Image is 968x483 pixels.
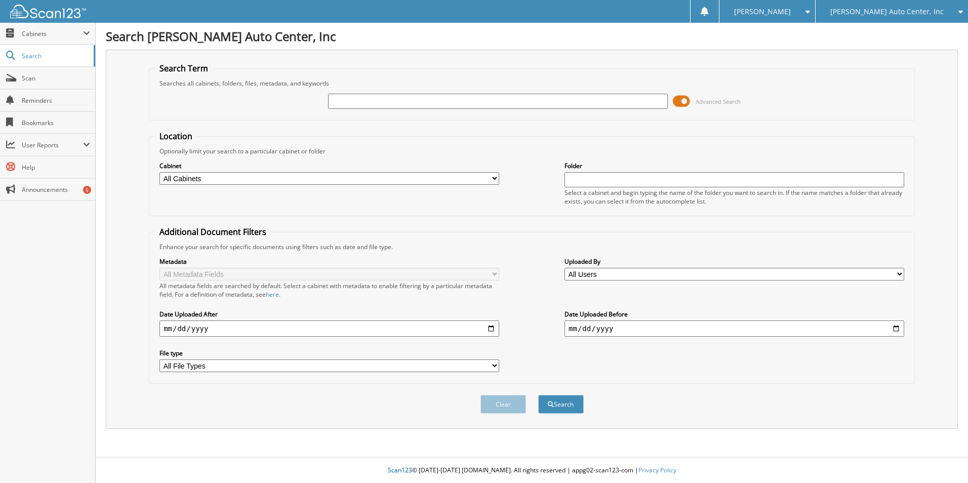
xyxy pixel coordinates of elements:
[83,186,91,194] div: 5
[266,290,279,299] a: here
[564,257,904,266] label: Uploaded By
[22,185,90,194] span: Announcements
[830,9,944,15] span: [PERSON_NAME] Auto Center, Inc
[159,310,499,318] label: Date Uploaded After
[159,281,499,299] div: All metadata fields are searched by default. Select a cabinet with metadata to enable filtering b...
[22,163,90,172] span: Help
[154,243,909,251] div: Enhance your search for specific documents using filters such as date and file type.
[154,226,271,237] legend: Additional Document Filters
[480,395,526,414] button: Clear
[538,395,584,414] button: Search
[696,98,741,105] span: Advanced Search
[564,310,904,318] label: Date Uploaded Before
[154,79,909,88] div: Searches all cabinets, folders, files, metadata, and keywords
[22,141,83,149] span: User Reports
[154,131,197,142] legend: Location
[96,458,968,483] div: © [DATE]-[DATE] [DOMAIN_NAME]. All rights reserved | appg02-scan123-com |
[564,188,904,206] div: Select a cabinet and begin typing the name of the folder you want to search in. If the name match...
[154,63,213,74] legend: Search Term
[22,74,90,83] span: Scan
[638,466,676,474] a: Privacy Policy
[564,162,904,170] label: Folder
[22,96,90,105] span: Reminders
[159,320,499,337] input: start
[159,349,499,357] label: File type
[154,147,909,155] div: Optionally limit your search to a particular cabinet or folder
[10,5,86,18] img: scan123-logo-white.svg
[22,118,90,127] span: Bookmarks
[22,52,89,60] span: Search
[106,28,958,45] h1: Search [PERSON_NAME] Auto Center, Inc
[22,29,83,38] span: Cabinets
[159,162,499,170] label: Cabinet
[734,9,791,15] span: [PERSON_NAME]
[388,466,412,474] span: Scan123
[564,320,904,337] input: end
[159,257,499,266] label: Metadata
